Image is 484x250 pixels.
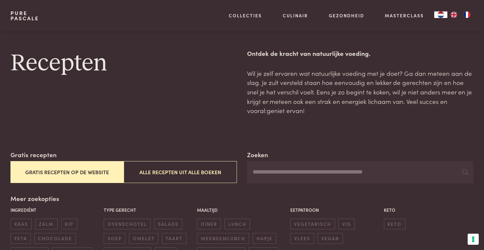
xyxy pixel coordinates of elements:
span: kaas [10,219,32,229]
span: ovenschotel [104,219,151,229]
h1: Recepten [10,49,237,78]
a: PurePascale [10,10,39,21]
p: Ingrediënt [10,207,100,213]
label: Zoeken [247,150,268,159]
span: vis [338,219,354,229]
span: feta [10,233,31,244]
span: vegan [317,233,343,244]
button: Gratis recepten op de website [10,161,124,183]
span: vegetarisch [290,219,335,229]
label: Gratis recepten [10,150,57,159]
p: Keto [384,207,474,213]
span: hapje [253,233,276,244]
strong: Ontdek de kracht van natuurlijke voeding. [247,49,370,58]
a: Gezondheid [329,12,364,19]
span: omelet [129,233,158,244]
span: soep [104,233,125,244]
a: Masterclass [385,12,424,19]
span: salade [154,219,182,229]
span: kip [61,219,77,229]
span: vlees [290,233,314,244]
span: keto [384,219,405,229]
a: FR [460,11,474,18]
span: lunch [224,219,250,229]
p: Wil je zelf ervaren wat natuurlijke voeding met je doet? Ga dan meteen aan de slag. Je zult verst... [247,69,474,115]
aside: Language selected: Nederlands [434,11,474,18]
span: chocolade [34,233,76,244]
button: Uw voorkeuren voor toestemming voor trackingtechnologieën [468,234,479,245]
span: diner [197,219,221,229]
button: Alle recepten uit alle boeken [124,161,237,183]
p: Type gerecht [104,207,194,213]
ul: Language list [447,11,474,18]
a: NL [434,11,447,18]
span: meeneemlunch [197,233,249,244]
a: Collecties [229,12,262,19]
a: Culinair [283,12,308,19]
a: EN [447,11,460,18]
p: Eetpatroon [290,207,380,213]
p: Maaltijd [197,207,287,213]
span: taart [162,233,187,244]
span: zalm [35,219,58,229]
div: Language [434,11,447,18]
